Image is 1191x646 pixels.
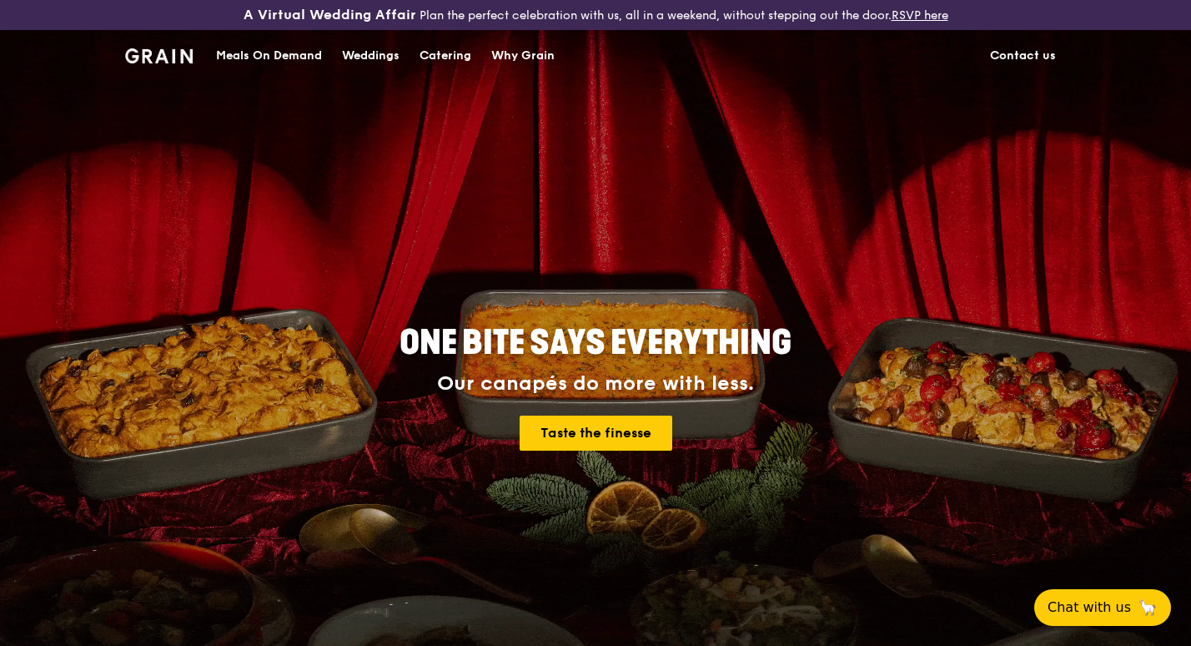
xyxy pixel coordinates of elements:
div: Plan the perfect celebration with us, all in a weekend, without stepping out the door. [198,7,992,23]
div: Catering [420,31,471,81]
div: Why Grain [491,31,555,81]
span: Chat with us [1048,598,1131,618]
div: Our canapés do more with less. [295,372,896,396]
a: Contact us [980,31,1066,81]
span: 🦙 [1138,598,1158,618]
a: Catering [410,31,481,81]
img: Grain [125,48,193,63]
a: Why Grain [481,31,565,81]
h3: A Virtual Wedding Affair [244,7,416,23]
button: Chat with us🦙 [1034,589,1171,626]
div: Meals On Demand [216,31,322,81]
a: RSVP here [892,8,948,23]
span: ONE BITE SAYS EVERYTHING [400,323,791,363]
a: Taste the finesse [520,416,672,451]
a: GrainGrain [125,29,193,79]
a: Weddings [332,31,410,81]
div: Weddings [342,31,400,81]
